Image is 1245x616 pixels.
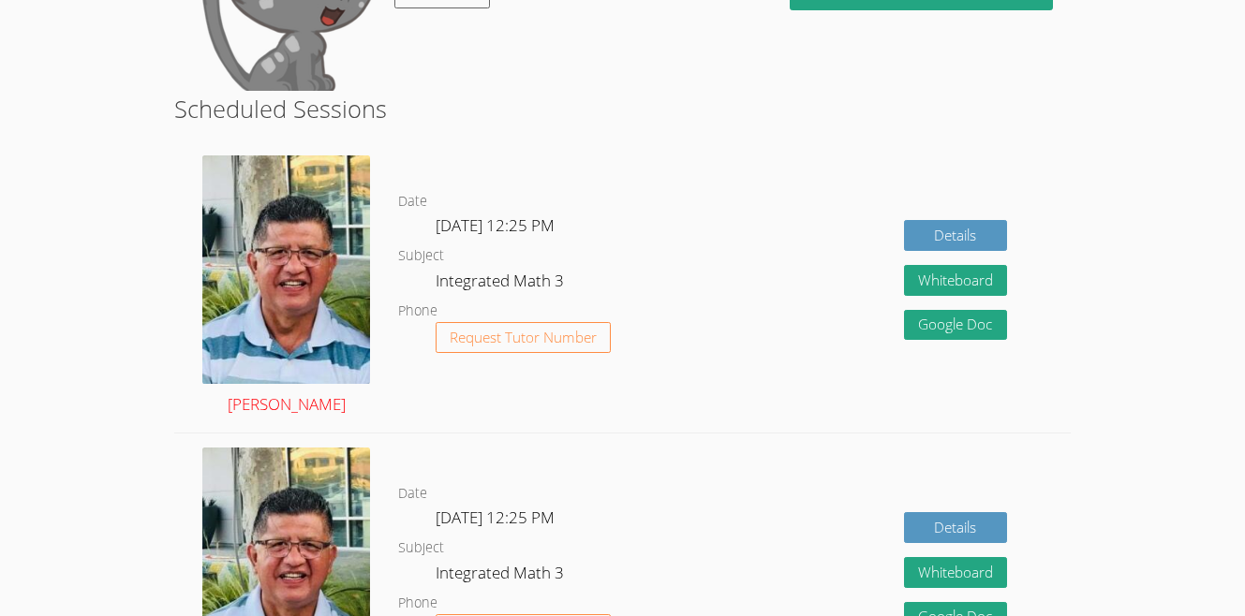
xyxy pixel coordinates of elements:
[398,482,427,506] dt: Date
[398,592,437,615] dt: Phone
[436,322,611,353] button: Request Tutor Number
[174,91,1071,126] h2: Scheduled Sessions
[436,268,568,300] dd: Integrated Math 3
[202,155,370,418] a: [PERSON_NAME]
[904,512,1007,543] a: Details
[450,330,597,345] span: Request Tutor Number
[398,190,427,213] dt: Date
[398,536,444,560] dt: Subject
[904,220,1007,251] a: Details
[436,560,568,592] dd: Integrated Math 3
[398,244,444,268] dt: Subject
[904,265,1007,296] button: Whiteboard
[904,557,1007,588] button: Whiteboard
[202,155,370,383] img: avatar.png
[398,300,437,323] dt: Phone
[436,214,555,236] span: [DATE] 12:25 PM
[436,506,555,528] span: [DATE] 12:25 PM
[904,310,1007,341] a: Google Doc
